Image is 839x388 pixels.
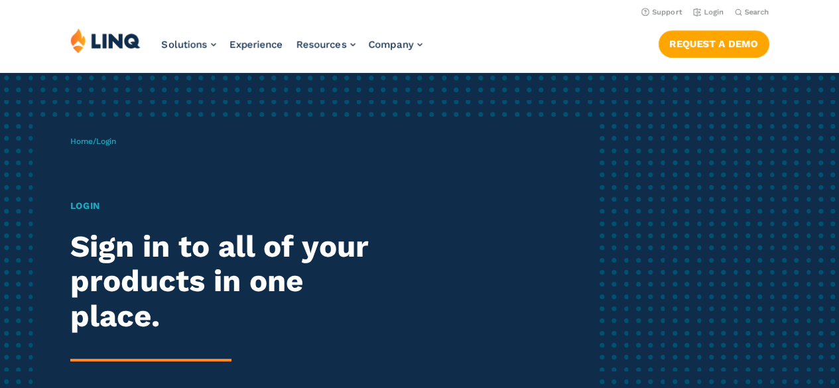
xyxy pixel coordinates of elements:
[70,229,393,334] h2: Sign in to all of your products in one place.
[296,38,347,50] span: Resources
[693,8,724,17] a: Login
[369,38,414,50] span: Company
[96,137,116,146] span: Login
[735,7,769,17] button: Open Search Bar
[659,31,769,57] a: Request a Demo
[296,38,355,50] a: Resources
[745,8,769,17] span: Search
[369,38,422,50] a: Company
[70,137,116,146] span: /
[641,8,682,17] a: Support
[70,137,93,146] a: Home
[162,28,422,72] nav: Primary Navigation
[70,28,141,53] img: LINQ | K‑12 Software
[659,28,769,57] nav: Button Navigation
[162,38,208,50] span: Solutions
[70,199,393,213] h1: Login
[229,38,283,50] a: Experience
[162,38,216,50] a: Solutions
